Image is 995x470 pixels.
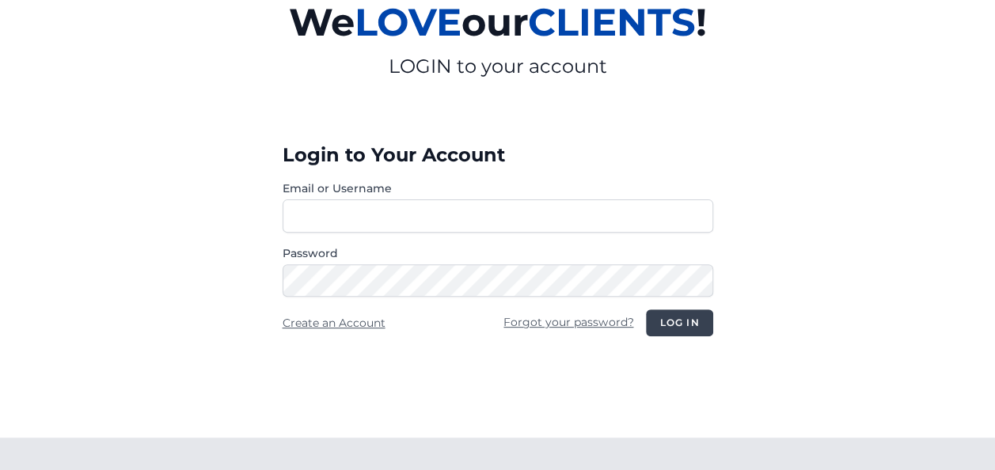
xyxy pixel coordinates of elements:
p: LOGIN to your account [105,54,891,79]
a: Create an Account [283,316,385,330]
button: Log in [646,309,712,336]
a: Forgot your password? [503,315,633,329]
label: Password [283,245,713,261]
label: Email or Username [283,180,713,196]
h3: Login to Your Account [283,142,713,168]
